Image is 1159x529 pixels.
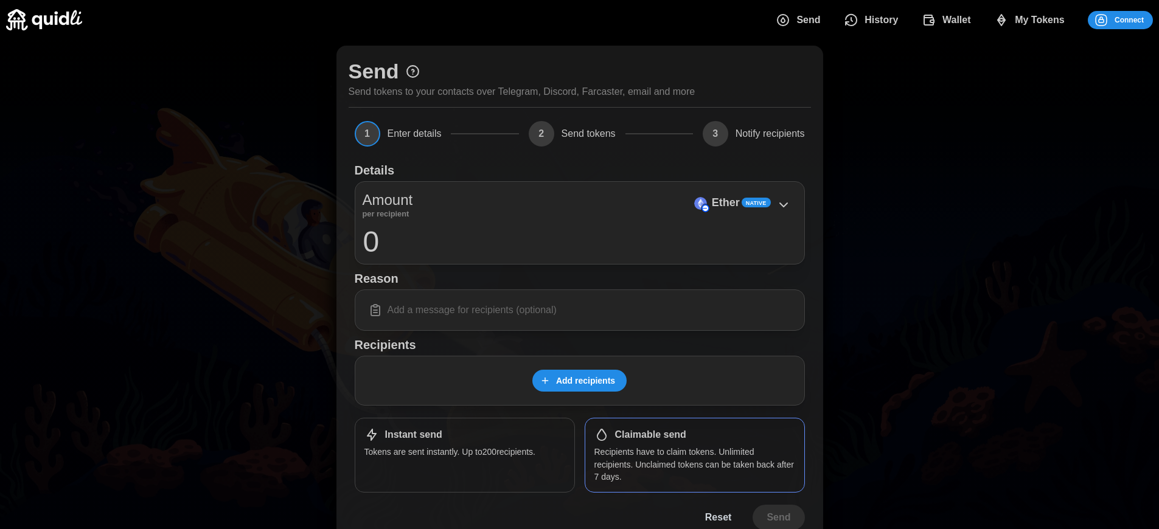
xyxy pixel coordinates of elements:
[363,189,413,211] p: Amount
[364,446,565,458] p: Tokens are sent instantly. Up to 200 recipients.
[355,271,805,286] h1: Reason
[363,211,413,217] p: per recipient
[865,8,898,32] span: History
[355,121,442,147] button: 1Enter details
[562,129,616,139] span: Send tokens
[736,129,805,139] span: Notify recipients
[6,9,82,30] img: Quidli
[796,8,820,32] span: Send
[388,129,442,139] span: Enter details
[703,121,805,147] button: 3Notify recipients
[355,162,395,178] h1: Details
[594,446,795,483] p: Recipients have to claim tokens. Unlimited recipients. Unclaimed tokens can be taken back after 7...
[355,121,380,147] span: 1
[694,197,707,210] img: Ether (on Base)
[615,429,686,441] h1: Claimable send
[349,85,695,100] p: Send tokens to your contacts over Telegram, Discord, Farcaster, email and more
[385,429,442,441] h1: Instant send
[529,121,616,147] button: 2Send tokens
[1115,12,1144,29] span: Connect
[532,370,627,392] button: Add recipients
[703,121,728,147] span: 3
[712,194,740,212] p: Ether
[1015,8,1065,32] span: My Tokens
[942,8,971,32] span: Wallet
[355,337,805,353] h1: Recipients
[746,199,767,207] span: Native
[349,58,399,85] h1: Send
[1088,11,1153,29] button: Connect
[363,226,797,257] input: 0
[985,7,1079,33] button: My Tokens
[912,7,984,33] button: Wallet
[835,7,913,33] button: History
[767,7,835,33] button: Send
[363,297,797,323] input: Add a message for recipients (optional)
[556,370,615,391] span: Add recipients
[529,121,554,147] span: 2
